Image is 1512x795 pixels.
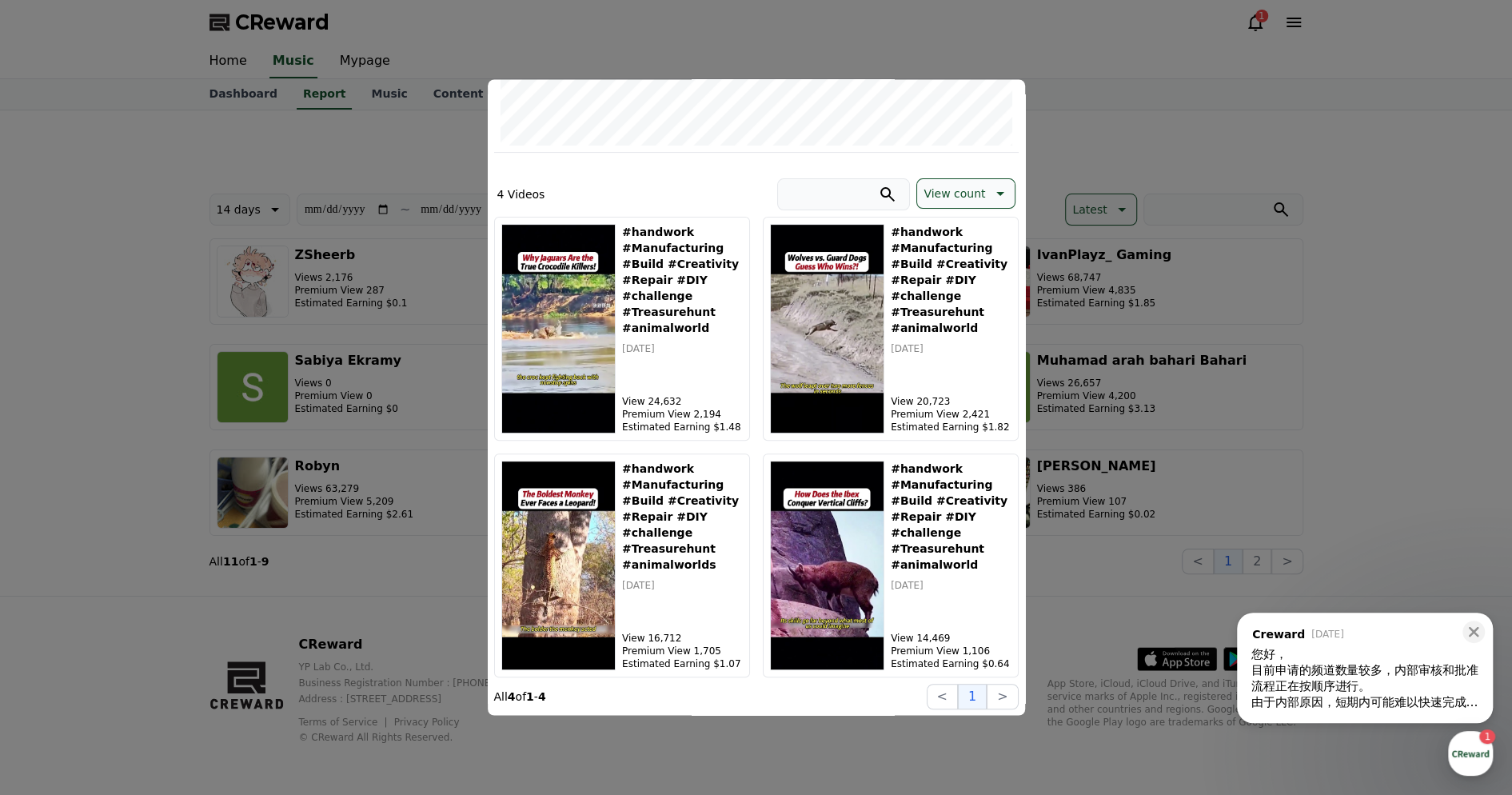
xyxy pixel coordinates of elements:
button: #handwork #Manufacturing #Build #Creativity #Repair #DIY #challenge #Treasurehunt #animalworld #h... [494,217,750,441]
a: Home [5,507,106,547]
button: 1 [958,684,987,709]
button: < [927,684,958,709]
span: Settings [237,531,276,544]
div: modal [488,79,1025,715]
p: Estimated Earning $1.07 [622,657,742,670]
p: Premium View 1,106 [891,645,1011,657]
strong: 1 [526,690,534,703]
p: 4 Videos [497,186,545,202]
p: Estimated Earning $1.48 [622,421,742,433]
img: #handwork #Manufacturing #Build #Creativity #Repair #DIY #challenge #Treasurehunt #animalworld [770,224,885,433]
a: 1Messages [106,507,206,547]
p: View 16,712 [622,632,742,645]
p: Premium View 2,421 [891,408,1011,421]
img: #handwork #Manufacturing #Build #Creativity #Repair #DIY #challenge #Treasurehunt #animalworlds [501,461,616,670]
p: View 24,632 [622,395,742,408]
p: View 20,723 [891,395,1011,408]
p: Estimated Earning $1.82 [891,421,1011,433]
p: View count [924,182,985,205]
span: 1 [162,506,168,519]
span: Home [41,531,69,544]
button: View count [916,178,1015,209]
strong: 4 [538,690,546,703]
p: [DATE] [622,342,742,355]
p: All of - [494,689,546,705]
img: #handwork #Manufacturing #Build #Creativity #Repair #DIY #challenge #Treasurehunt #animalworld [770,461,885,670]
button: #handwork #Manufacturing #Build #Creativity #Repair #DIY #challenge #Treasurehunt #animalworlds #... [494,453,750,677]
p: [DATE] [891,342,1011,355]
img: #handwork #Manufacturing #Build #Creativity #Repair #DIY #challenge #Treasurehunt #animalworld [501,224,616,433]
p: Premium View 2,194 [622,408,742,421]
p: View 14,469 [891,632,1011,645]
h5: #handwork #Manufacturing #Build #Creativity #Repair #DIY #challenge #Treasurehunt #animalworlds [622,461,742,573]
button: > [987,684,1018,709]
strong: 4 [508,690,516,703]
p: Premium View 1,705 [622,645,742,657]
p: Estimated Earning $0.64 [891,657,1011,670]
button: #handwork #Manufacturing #Build #Creativity #Repair #DIY #challenge #Treasurehunt #animalworld #h... [763,217,1019,441]
h5: #handwork #Manufacturing #Build #Creativity #Repair #DIY #challenge #Treasurehunt #animalworld [891,224,1011,336]
span: Messages [133,532,180,545]
p: [DATE] [891,579,1011,592]
h5: #handwork #Manufacturing #Build #Creativity #Repair #DIY #challenge #Treasurehunt #animalworld [622,224,742,336]
a: Settings [206,507,307,547]
button: #handwork #Manufacturing #Build #Creativity #Repair #DIY #challenge #Treasurehunt #animalworld #h... [763,453,1019,677]
p: [DATE] [622,579,742,592]
h5: #handwork #Manufacturing #Build #Creativity #Repair #DIY #challenge #Treasurehunt #animalworld [891,461,1011,573]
